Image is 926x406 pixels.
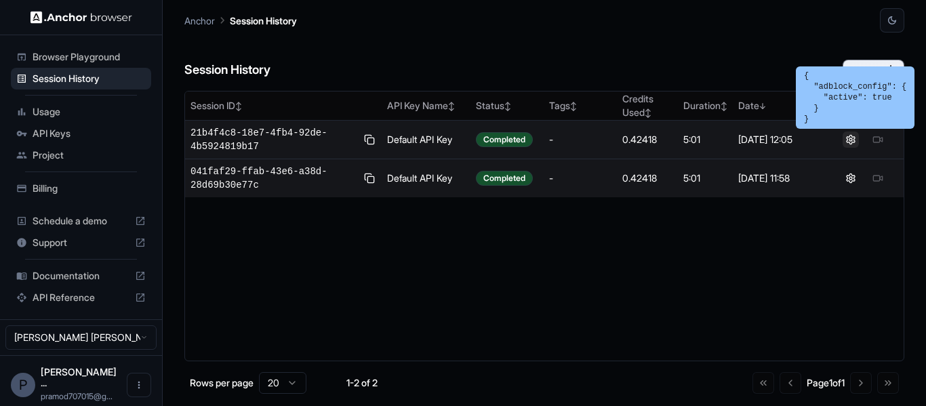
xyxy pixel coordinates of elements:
[230,14,297,28] p: Session History
[476,99,538,113] div: Status
[11,123,151,144] div: API Keys
[807,376,845,390] div: Page 1 of 1
[33,182,146,195] span: Billing
[184,60,270,80] h6: Session History
[683,171,727,185] div: 5:01
[476,171,533,186] div: Completed
[759,101,766,111] span: ↓
[804,70,906,125] pre: { "adblock_config": { "active": true } }
[738,99,820,113] div: Date
[190,165,358,192] span: 041faf29-ffab-43e6-a38d-28d69b30e77c
[504,101,511,111] span: ↕
[738,133,820,146] div: [DATE] 12:05
[382,121,470,159] td: Default API Key
[645,108,651,118] span: ↕
[127,373,151,397] button: Open menu
[622,171,672,185] div: 0.42418
[41,391,113,401] span: pramod707015@gmail.com
[622,92,672,119] div: Credits Used
[738,171,820,185] div: [DATE] 11:58
[11,373,35,397] div: P
[11,68,151,89] div: Session History
[190,99,376,113] div: Session ID
[33,236,129,249] span: Support
[190,376,254,390] p: Rows per page
[190,126,358,153] span: 21b4f4c8-18e7-4fb4-92de-4b5924819b17
[382,159,470,198] td: Default API Key
[622,133,672,146] div: 0.42418
[33,214,129,228] span: Schedule a demo
[549,171,611,185] div: -
[184,14,215,28] p: Anchor
[721,101,727,111] span: ↕
[549,99,611,113] div: Tags
[33,50,146,64] span: Browser Playground
[11,46,151,68] div: Browser Playground
[328,376,396,390] div: 1-2 of 2
[549,133,611,146] div: -
[843,60,904,80] button: End All
[11,287,151,308] div: API Reference
[11,265,151,287] div: Documentation
[184,13,297,28] nav: breadcrumb
[448,101,455,111] span: ↕
[33,148,146,162] span: Project
[33,269,129,283] span: Documentation
[11,144,151,166] div: Project
[33,105,146,119] span: Usage
[33,291,129,304] span: API Reference
[11,101,151,123] div: Usage
[11,232,151,253] div: Support
[11,178,151,199] div: Billing
[33,72,146,85] span: Session History
[683,133,727,146] div: 5:01
[570,101,577,111] span: ↕
[235,101,242,111] span: ↕
[11,210,151,232] div: Schedule a demo
[31,11,132,24] img: Anchor Logo
[41,366,117,388] span: Pramod Kumar Singh
[33,127,146,140] span: API Keys
[476,132,533,147] div: Completed
[387,99,465,113] div: API Key Name
[683,99,727,113] div: Duration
